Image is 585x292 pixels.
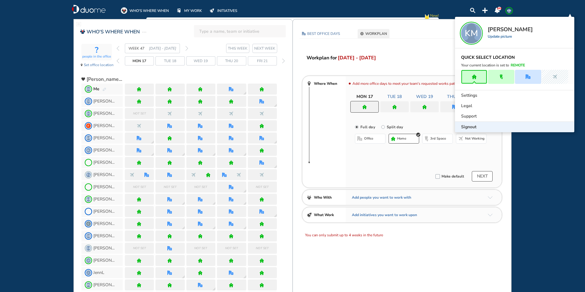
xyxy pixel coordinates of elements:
[488,196,493,199] img: arrow-down-a5b4c4.8020f2c1.svg
[142,28,146,36] div: task-ellipse
[164,58,176,64] span: Tue 18
[259,99,264,104] img: office.a375675b.svg
[447,94,462,100] span: Thu 20
[217,56,246,66] div: day Thu
[137,197,141,202] img: home.de338a94.svg
[425,136,428,142] img: thirdspace-bdbdbd.5709581c.svg
[229,185,233,189] div: office
[198,99,203,104] img: home.de338a94.svg
[452,105,457,109] img: office.a375675b.svg
[416,94,433,100] span: Wed 19
[430,136,446,141] span: 3rd space
[102,88,106,92] img: pen-edit.0ace1a30.svg
[254,45,275,51] span: NEXT WEEK
[72,5,106,14] div: duome-logo-whitelogo
[259,124,264,128] div: home
[237,173,241,177] img: nonworking.b46b09a6.svg
[198,87,203,92] img: home.de338a94.svg
[358,29,389,38] button: settings-cog-404040WORKPLAN
[386,123,403,131] label: Split day
[424,13,430,22] div: new-notification
[274,165,277,168] img: grid-tooltip.ec663082.svg
[356,94,373,100] span: Mon 17
[229,148,233,153] div: office
[482,8,488,13] img: plus-topbar.b126d2c6.svg
[137,160,141,165] div: home
[81,44,112,60] div: activity-box
[259,160,264,165] img: office.a375675b.svg
[182,202,185,205] img: grid-tooltip.ec663082.svg
[137,160,141,165] img: home.de338a94.svg
[82,55,111,59] span: people in the office
[494,8,500,13] img: notification-panel-on.a48c1939.svg
[259,87,264,92] div: home
[526,74,531,79] div: office
[392,105,397,109] img: home.de338a94.svg
[229,136,233,140] div: office
[212,226,215,229] img: grid-tooltip.ec663082.svg
[243,275,246,278] img: grid-tooltip.ec663082.svg
[229,111,233,116] div: nonworking
[338,54,376,62] span: [DATE] - [DATE]
[282,58,285,63] img: thin-right-arrow-grey.874f3e01.svg
[209,7,237,14] a: INITIATIVES
[259,124,264,128] img: home.de338a94.svg
[357,136,362,141] img: office-bdbdbd.4a24d551.svg
[93,160,116,165] span: [PERSON_NAME]
[359,123,375,131] label: Full day
[217,169,232,180] div: office
[499,74,504,79] div: thirdspace
[397,136,406,141] span: home
[243,153,246,156] div: location dialog
[229,185,233,189] img: office.a375675b.svg
[167,160,172,165] img: home.de338a94.svg
[307,81,311,86] div: location-pin-404040
[259,173,264,177] img: nonworking.b46b09a6.svg
[252,44,277,53] button: next week
[80,29,85,34] img: whoswherewhen-red-on.68b911c1.svg
[201,169,216,180] div: home
[226,44,249,53] button: this week
[137,197,141,202] div: home
[243,226,246,229] img: grid-tooltip.ec663082.svg
[352,81,462,86] span: Add more office days to meet your team's requested works pattern.
[137,136,141,140] img: office.a375675b.svg
[81,77,85,81] div: heart-black
[79,42,114,70] section: location-indicator
[507,8,512,13] span: KM
[121,7,127,14] img: whoswherewhen-on.f71bec3a.svg
[389,134,419,144] button: homehomeround_checked
[95,46,99,55] span: ?
[229,87,233,92] img: office.a375675b.svg
[72,5,106,14] img: duome-logo-whitelogo.b0ca3abf.svg
[488,196,493,199] div: arrow-down-a5b4c4
[391,137,395,141] img: home.de338a94.svg
[167,99,172,104] div: home
[87,76,123,82] span: collapse team
[167,173,172,177] img: office.a375675b.svg
[191,173,196,177] img: nonworking.b46b09a6.svg
[198,124,203,128] img: office.a375675b.svg
[167,111,172,116] img: nonworking.b46b09a6.svg
[307,54,337,62] span: Workplan for
[259,87,264,92] img: home.de338a94.svg
[470,8,475,13] img: search-lens.23226280.svg
[461,92,477,99] span: Settings
[465,136,485,141] span: Not working
[452,105,457,109] div: office
[72,5,106,14] a: duome-logo-whitelogologo-notext
[76,22,81,27] img: fullwidthpage.7645317a.svg
[182,275,185,278] img: grid-tooltip.ec663082.svg
[425,136,428,142] div: thirdspace-bdbdbd
[472,171,493,182] button: schedule-next
[229,160,233,165] img: home.de338a94.svg
[458,136,463,141] div: nonworking-bdbdbd
[93,197,116,202] span: [PERSON_NAME]
[553,74,557,79] div: nonworking
[229,124,233,128] div: office
[167,136,172,140] img: home.de338a94.svg
[355,134,386,144] button: office-bdbdbdoffice
[212,226,215,229] div: location dialog
[387,94,402,100] span: Tue 18
[243,202,246,205] div: location dialog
